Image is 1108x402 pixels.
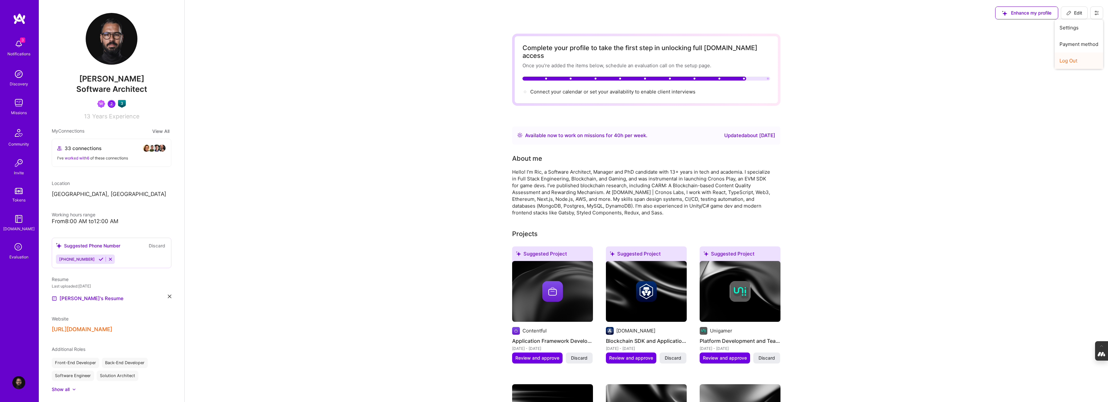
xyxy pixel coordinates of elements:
span: Discard [665,355,681,361]
img: avatar [158,144,166,152]
img: Company logo [606,327,614,335]
span: Connect your calendar or set your availability to enable client interviews [530,89,695,95]
img: cover [606,261,687,322]
div: Suggested Project [512,246,593,264]
span: Website [52,316,69,321]
i: Accept [99,257,103,262]
div: Updated about [DATE] [724,132,775,139]
div: About me [512,154,542,163]
h4: Application Framework Development [512,337,593,345]
span: Enhance my profile [1002,10,1051,16]
i: icon SuggestedTeams [1002,11,1007,16]
img: cover [700,261,780,322]
div: [DOMAIN_NAME] [3,225,35,232]
div: Back-End Developer [102,358,148,368]
span: 13 [84,113,90,120]
i: icon SelectionTeam [13,241,25,254]
div: Invite [14,169,24,176]
img: User Avatar [12,376,25,389]
img: Company logo [700,327,707,335]
div: Once you’re added the items below, schedule an evaluation call on the setup page. [522,62,770,69]
button: Discard [566,353,593,364]
i: icon Close [168,295,171,298]
img: Company logo [636,281,657,302]
div: Show all [52,386,70,393]
img: avatar [148,144,156,152]
img: discovery [12,68,25,81]
img: guide book [12,212,25,225]
img: Resume [52,296,57,301]
div: Software Engineer [52,371,94,381]
i: icon Collaborator [57,146,62,151]
h4: Blockchain SDK and Application Development [606,337,687,345]
button: View All [150,127,171,135]
span: Review and approve [515,355,559,361]
img: bell [12,38,25,50]
span: Review and approve [609,355,653,361]
div: Suggested Project [700,246,780,264]
span: worked with 6 [65,156,89,160]
div: Tokens [12,197,26,203]
span: Discard [758,355,775,361]
img: Invite [12,157,25,169]
div: Last uploaded: [DATE] [52,283,171,289]
a: [PERSON_NAME]'s Resume [52,295,124,302]
button: Edit [1061,6,1088,19]
i: icon SuggestedTeams [516,251,521,256]
img: logo [13,13,26,25]
img: tokens [15,188,23,194]
div: Evaluation [9,254,28,260]
span: 40 [614,132,620,138]
button: Review and approve [606,353,656,364]
div: I've of these connections [57,155,166,161]
span: Review and approve [703,355,747,361]
span: [PERSON_NAME] [52,74,171,84]
div: [DATE] - [DATE] [512,345,593,352]
button: 33 connectionsavataravataravataravatarI've worked with6 of these connections [52,139,171,167]
span: Additional Roles [52,346,85,352]
span: Working hours range [52,212,95,217]
img: Company logo [730,281,750,302]
div: Notifications [7,50,30,57]
span: [PHONE_NUMBER] [59,257,95,262]
div: Community [8,141,29,147]
div: Contentful [522,327,547,334]
button: Discard [660,353,686,364]
img: teamwork [12,96,25,109]
button: Payment method [1055,36,1103,52]
img: avatar [143,144,150,152]
div: Solution Architect [97,371,138,381]
div: [DATE] - [DATE] [606,345,687,352]
i: icon SuggestedTeams [704,251,708,256]
div: Complete your profile to take the first step in unlocking full [DOMAIN_NAME] access [522,44,770,60]
p: [GEOGRAPHIC_DATA], [GEOGRAPHIC_DATA] [52,190,171,198]
div: Discovery [10,81,28,87]
div: Available now to work on missions for h per week . [525,132,647,139]
span: Resume [52,277,69,282]
div: Missions [11,109,27,116]
div: [DOMAIN_NAME] [616,327,655,334]
img: User Avatar [86,13,137,65]
button: [URL][DOMAIN_NAME] [52,326,112,333]
div: Front-End Developer [52,358,99,368]
button: Review and approve [512,353,563,364]
i: icon SuggestedTeams [610,251,615,256]
button: Settings [1055,19,1103,36]
span: Edit [1066,10,1082,16]
button: Discard [753,353,780,364]
i: icon SuggestedTeams [56,243,61,248]
img: Availability [517,133,522,138]
div: Projects [512,229,538,239]
span: Software Architect [76,84,147,94]
button: Log Out [1055,52,1103,69]
img: Company logo [542,281,563,302]
div: From 8:00 AM to 12:00 AM [52,218,171,225]
div: Suggested Project [606,246,687,264]
a: User Avatar [11,376,27,389]
img: Community [11,125,27,141]
span: 33 connections [65,145,102,152]
img: Been on Mission [97,100,105,108]
div: Unigamer [710,327,732,334]
img: cover [512,261,593,322]
div: Suggested Phone Number [56,242,120,249]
